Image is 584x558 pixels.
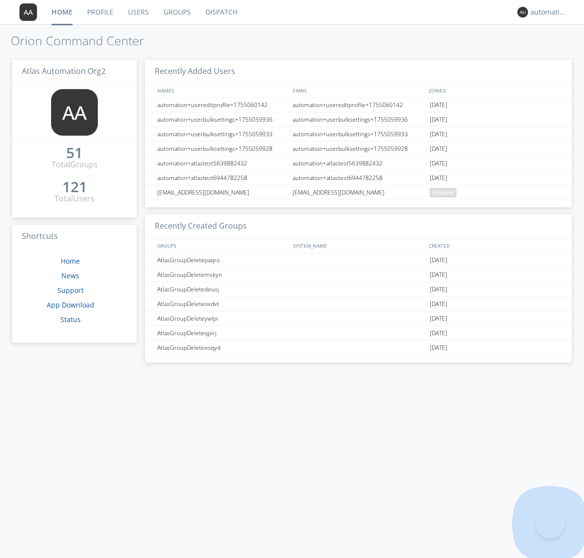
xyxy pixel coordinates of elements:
span: [DATE] [430,112,447,127]
span: [DATE] [430,156,447,171]
a: Support [57,286,84,295]
a: automation+userbulksettings+1755059928automation+userbulksettings+1755059928[DATE] [145,142,572,156]
a: AtlasGroupDeletemskyn[DATE] [145,268,572,282]
h3: Recently Added Users [145,60,572,84]
div: Total Groups [52,159,98,170]
span: [DATE] [430,142,447,156]
iframe: Toggle Customer Support [535,509,565,539]
span: [DATE] [430,268,447,282]
span: [DATE] [430,253,447,268]
h3: Shortcuts [12,225,137,249]
a: News [61,271,79,280]
a: 121 [62,182,87,193]
div: AtlasGroupDeleteywlpi [155,311,290,325]
div: Total Users [55,193,94,204]
a: Status [60,315,81,324]
div: automation+atlastest5639882432 [155,156,290,170]
a: automation+userbulksettings+1755059933automation+userbulksettings+1755059933[DATE] [145,127,572,142]
span: [DATE] [430,282,447,297]
div: 121 [62,182,87,192]
div: [EMAIL_ADDRESS][DOMAIN_NAME] [155,185,290,199]
div: automation+userbulksettings+1755059928 [290,142,427,156]
a: Home [61,256,80,266]
span: [DATE] [430,127,447,142]
span: pending [430,188,456,198]
div: automation+userbulksettings+1755059928 [155,142,290,156]
a: automation+usereditprofile+1755060142automation+usereditprofile+1755060142[DATE] [145,98,572,112]
div: JOINED [426,83,563,97]
div: AtlasGroupDeleteqpirj [155,326,290,340]
div: AtlasGroupDeletemskyn [155,268,290,282]
span: [DATE] [430,297,447,311]
a: automation+atlastest6944782258automation+atlastest6944782258[DATE] [145,171,572,185]
a: automation+atlastest5639882432automation+atlastest5639882432[DATE] [145,156,572,171]
div: AtlasGroupDeletexoqyd [155,341,290,355]
div: automation+atlastest6944782258 [155,171,290,185]
div: automation+userbulksettings+1755059936 [155,112,290,126]
div: automation+userbulksettings+1755059933 [290,127,427,141]
div: [EMAIL_ADDRESS][DOMAIN_NAME] [290,185,427,199]
div: AtlasGroupDeletedeuvj [155,282,290,296]
div: automation+usereditprofile+1755060142 [290,98,427,112]
div: automation+usereditprofile+1755060142 [155,98,290,112]
div: automation+atlastest6944782258 [290,171,427,185]
img: 373638.png [517,7,528,18]
a: 51 [66,148,83,159]
div: automation+atlastest5639882432 [290,156,427,170]
span: [DATE] [430,341,447,355]
div: GROUPS [155,238,288,252]
div: EMAIL [291,83,426,97]
span: Atlas Automation Org2 [22,66,106,76]
div: automation+atlas0017+org2 [530,7,567,17]
div: SYSTEM_NAME [291,238,426,252]
span: [DATE] [430,326,447,341]
img: 373638.png [19,3,37,21]
a: App Download [47,300,94,309]
div: AtlasGroupDeletepaqro [155,253,290,267]
a: AtlasGroupDeleteoxdvt[DATE] [145,297,572,311]
div: automation+userbulksettings+1755059933 [155,127,290,141]
a: AtlasGroupDeletexoqyd[DATE] [145,341,572,355]
a: AtlasGroupDeletedeuvj[DATE] [145,282,572,297]
img: 373638.png [51,89,98,136]
h3: Recently Created Groups [145,215,572,238]
div: automation+userbulksettings+1755059936 [290,112,427,126]
span: [DATE] [430,98,447,112]
a: AtlasGroupDeletepaqro[DATE] [145,253,572,268]
div: CREATED [426,238,563,252]
a: AtlasGroupDeleteqpirj[DATE] [145,326,572,341]
div: AtlasGroupDeleteoxdvt [155,297,290,311]
div: NAMES [155,83,288,97]
div: 51 [66,148,83,158]
span: [DATE] [430,171,447,185]
span: [DATE] [430,311,447,326]
a: automation+userbulksettings+1755059936automation+userbulksettings+1755059936[DATE] [145,112,572,127]
a: AtlasGroupDeleteywlpi[DATE] [145,311,572,326]
a: [EMAIL_ADDRESS][DOMAIN_NAME][EMAIL_ADDRESS][DOMAIN_NAME]pending [145,185,572,200]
